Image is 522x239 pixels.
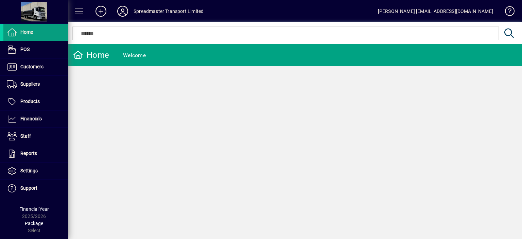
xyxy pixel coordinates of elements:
span: Support [20,185,37,191]
button: Add [90,5,112,17]
a: Support [3,180,68,197]
button: Profile [112,5,134,17]
span: Reports [20,151,37,156]
span: Financial Year [19,206,49,212]
span: Package [25,221,43,226]
div: Welcome [123,50,146,61]
div: Spreadmaster Transport Limited [134,6,204,17]
a: Suppliers [3,76,68,93]
span: Suppliers [20,81,40,87]
div: [PERSON_NAME] [EMAIL_ADDRESS][DOMAIN_NAME] [378,6,493,17]
div: Home [73,50,109,61]
a: Knowledge Base [500,1,514,23]
a: Financials [3,110,68,127]
span: Financials [20,116,42,121]
a: Reports [3,145,68,162]
a: Settings [3,163,68,180]
span: Home [20,29,33,35]
span: POS [20,47,30,52]
span: Products [20,99,40,104]
a: Products [3,93,68,110]
a: POS [3,41,68,58]
span: Settings [20,168,38,173]
a: Staff [3,128,68,145]
span: Customers [20,64,43,69]
a: Customers [3,58,68,75]
span: Staff [20,133,31,139]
